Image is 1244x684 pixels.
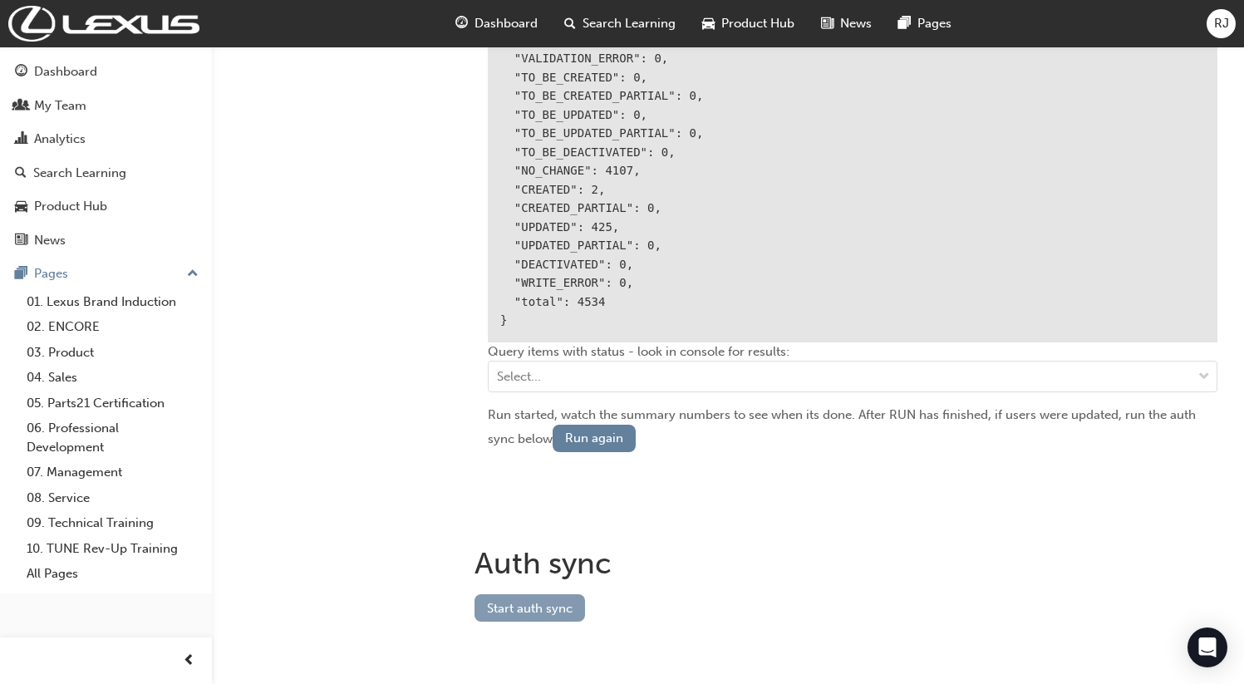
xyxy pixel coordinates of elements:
[20,416,205,460] a: 06. Professional Development
[20,289,205,315] a: 01. Lexus Brand Induction
[840,14,872,33] span: News
[689,7,808,41] a: car-iconProduct Hub
[898,13,911,34] span: pages-icon
[917,14,951,33] span: Pages
[34,264,68,283] div: Pages
[187,263,199,285] span: up-icon
[474,594,585,622] button: Start auth sync
[7,258,205,289] button: Pages
[564,13,576,34] span: search-icon
[15,99,27,114] span: people-icon
[488,342,1217,406] div: Query items with status - look in console for results:
[20,365,205,391] a: 04. Sales
[488,406,1217,452] div: Run started, watch the summary numbers to see when its done. After RUN has finished, if users wer...
[15,234,27,249] span: news-icon
[7,191,205,222] a: Product Hub
[15,132,27,147] span: chart-icon
[8,6,199,42] img: Trak
[20,510,205,536] a: 09. Technical Training
[1207,9,1236,38] button: RJ
[1214,14,1229,33] span: RJ
[15,267,27,282] span: pages-icon
[885,7,965,41] a: pages-iconPages
[7,124,205,155] a: Analytics
[7,53,205,258] button: DashboardMy TeamAnalyticsSearch LearningProduct HubNews
[1198,367,1210,388] span: down-icon
[20,460,205,485] a: 07. Management
[20,561,205,587] a: All Pages
[34,130,86,149] div: Analytics
[7,57,205,87] a: Dashboard
[455,13,468,34] span: guage-icon
[33,164,126,183] div: Search Learning
[551,7,689,41] a: search-iconSearch Learning
[1187,627,1227,667] div: Open Intercom Messenger
[15,199,27,214] span: car-icon
[15,166,27,181] span: search-icon
[474,545,1231,582] h1: Auth sync
[702,13,715,34] span: car-icon
[20,340,205,366] a: 03. Product
[553,425,636,452] button: Run again
[20,391,205,416] a: 05. Parts21 Certification
[821,13,833,34] span: news-icon
[442,7,551,41] a: guage-iconDashboard
[7,158,205,189] a: Search Learning
[15,65,27,80] span: guage-icon
[721,14,794,33] span: Product Hub
[583,14,676,33] span: Search Learning
[34,96,86,116] div: My Team
[7,225,205,256] a: News
[808,7,885,41] a: news-iconNews
[7,91,205,121] a: My Team
[20,536,205,562] a: 10. TUNE Rev-Up Training
[34,62,97,81] div: Dashboard
[497,367,541,386] div: Select...
[34,231,66,250] div: News
[183,651,195,672] span: prev-icon
[20,314,205,340] a: 02. ENCORE
[20,485,205,511] a: 08. Service
[34,197,107,216] div: Product Hub
[474,14,538,33] span: Dashboard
